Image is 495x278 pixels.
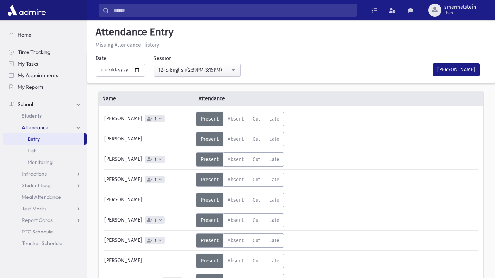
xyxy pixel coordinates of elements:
[22,194,61,200] span: Meal Attendance
[101,173,196,187] div: [PERSON_NAME]
[3,122,87,133] a: Attendance
[253,116,260,122] span: Cut
[444,4,476,10] span: smermelstein
[269,237,279,244] span: Late
[269,177,279,183] span: Late
[228,258,244,264] span: Absent
[196,233,284,248] div: AttTypes
[433,63,480,76] button: [PERSON_NAME]
[93,42,159,48] a: Missing Attendance History
[3,58,87,69] a: My Tasks
[6,3,47,17] img: AdmirePro
[3,237,87,249] a: Teacher Schedule
[101,213,196,227] div: [PERSON_NAME]
[228,237,244,244] span: Absent
[28,159,53,165] span: Monitoring
[3,29,87,41] a: Home
[18,84,44,90] span: My Reports
[3,98,87,110] a: School
[253,177,260,183] span: Cut
[253,156,260,163] span: Cut
[196,254,284,268] div: AttTypes
[101,193,196,207] div: [PERSON_NAME]
[153,238,158,243] span: 1
[22,217,53,223] span: Report Cards
[22,205,46,212] span: Test Marks
[196,213,284,227] div: AttTypes
[18,101,33,108] span: School
[196,193,284,207] div: AttTypes
[201,136,219,142] span: Present
[228,116,244,122] span: Absent
[3,180,87,191] a: Student Logs
[269,136,279,142] span: Late
[196,173,284,187] div: AttTypes
[269,116,279,122] span: Late
[28,147,36,154] span: List
[269,197,279,203] span: Late
[3,226,87,237] a: PTC Schedule
[196,112,284,126] div: AttTypes
[228,136,244,142] span: Absent
[154,55,172,62] label: Session
[153,117,158,121] span: 1
[196,132,284,146] div: AttTypes
[101,152,196,167] div: [PERSON_NAME]
[109,4,357,17] input: Search
[3,156,87,168] a: Monitoring
[444,10,476,16] span: User
[195,95,291,102] span: Attendance
[3,69,87,81] a: My Appointments
[153,157,158,162] span: 1
[201,197,219,203] span: Present
[18,72,58,79] span: My Appointments
[253,136,260,142] span: Cut
[154,64,241,77] button: 12-E-English(2:39PM-3:15PM)
[3,46,87,58] a: Time Tracking
[201,116,219,122] span: Present
[201,217,219,223] span: Present
[22,182,51,189] span: Student Logs
[269,217,279,223] span: Late
[228,217,244,223] span: Absent
[22,228,53,235] span: PTC Schedule
[18,31,32,38] span: Home
[201,258,219,264] span: Present
[101,233,196,248] div: [PERSON_NAME]
[22,170,47,177] span: Infractions
[3,191,87,203] a: Meal Attendance
[201,177,219,183] span: Present
[101,112,196,126] div: [PERSON_NAME]
[269,156,279,163] span: Late
[196,152,284,167] div: AttTypes
[253,237,260,244] span: Cut
[158,66,230,74] div: 12-E-English(2:39PM-3:15PM)
[3,81,87,93] a: My Reports
[3,214,87,226] a: Report Cards
[96,42,159,48] u: Missing Attendance History
[153,177,158,182] span: 1
[201,237,219,244] span: Present
[28,136,40,142] span: Entry
[3,110,87,122] a: Students
[228,177,244,183] span: Absent
[18,49,50,55] span: Time Tracking
[96,55,107,62] label: Date
[253,217,260,223] span: Cut
[3,168,87,180] a: Infractions
[99,95,195,102] span: Name
[3,133,84,145] a: Entry
[93,26,489,38] h5: Attendance Entry
[253,197,260,203] span: Cut
[201,156,219,163] span: Present
[228,156,244,163] span: Absent
[228,197,244,203] span: Absent
[22,124,49,131] span: Attendance
[22,240,62,247] span: Teacher Schedule
[153,218,158,223] span: 1
[3,145,87,156] a: List
[101,132,196,146] div: [PERSON_NAME]
[3,203,87,214] a: Test Marks
[101,254,196,268] div: [PERSON_NAME]
[22,113,42,119] span: Students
